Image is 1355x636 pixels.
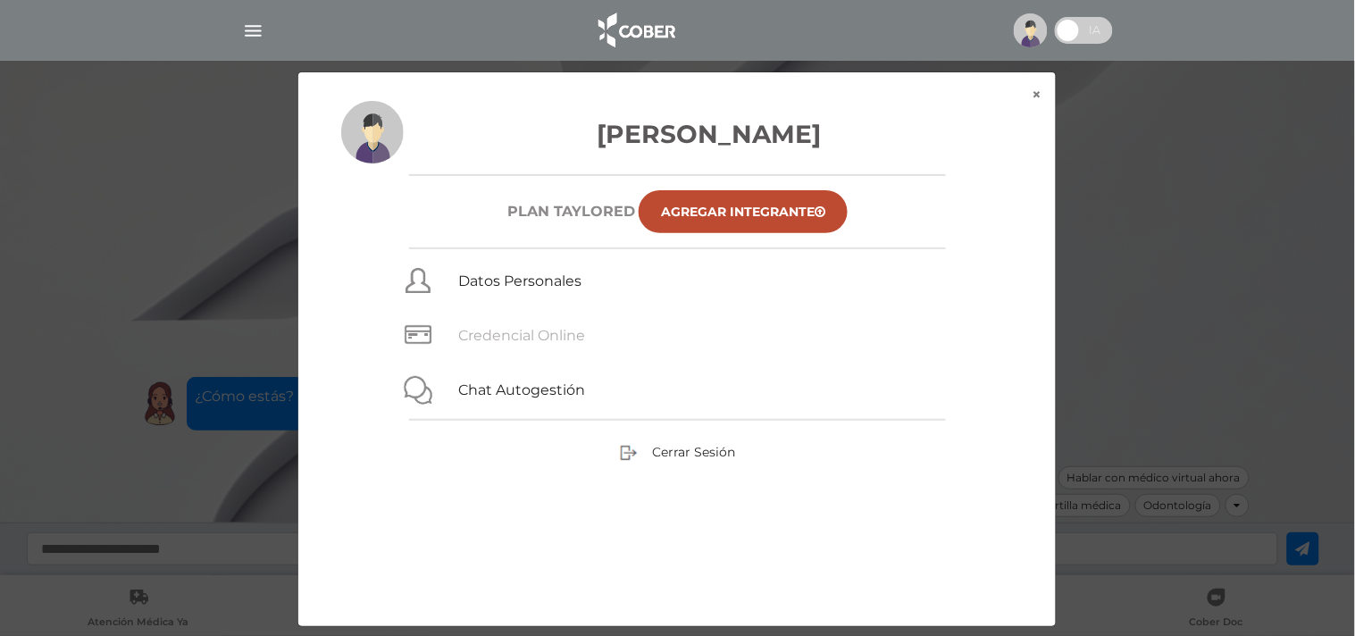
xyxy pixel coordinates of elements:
img: logo_cober_home-white.png [589,9,682,52]
img: sign-out.png [620,444,638,462]
button: × [1017,72,1056,117]
h6: Plan TAYLORED [507,203,635,220]
span: Cerrar Sesión [652,444,735,460]
img: Cober_menu-lines-white.svg [242,20,264,42]
a: Datos Personales [458,272,581,289]
a: Credencial Online [458,327,585,344]
a: Agregar Integrante [639,190,848,233]
img: profile-placeholder.svg [1014,13,1048,47]
h3: [PERSON_NAME] [341,115,1013,153]
a: Chat Autogestión [458,381,585,398]
img: profile-placeholder.svg [341,101,404,163]
a: Cerrar Sesión [620,443,735,459]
